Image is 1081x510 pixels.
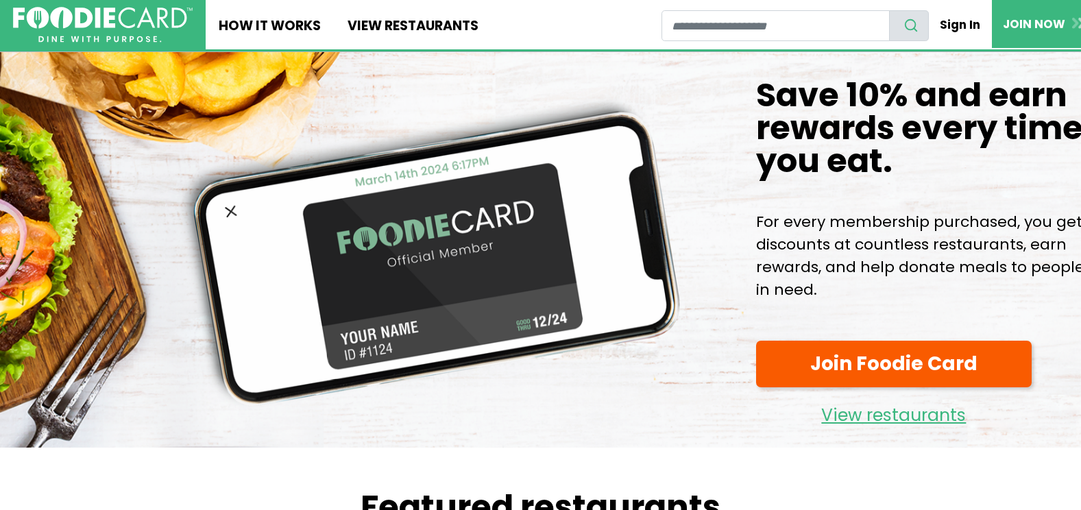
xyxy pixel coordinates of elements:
[889,10,929,41] button: search
[756,341,1032,388] a: Join Foodie Card
[13,7,193,43] img: FoodieCard; Eat, Drink, Save, Donate
[756,394,1032,429] a: View restaurants
[661,10,890,41] input: restaurant search
[929,10,992,40] a: Sign In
